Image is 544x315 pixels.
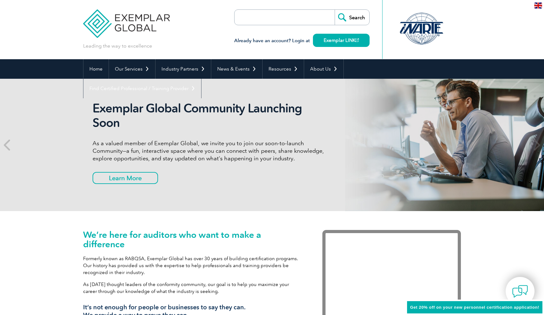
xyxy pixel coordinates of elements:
span: Get 20% off on your new personnel certification application! [410,305,539,310]
a: News & Events [211,59,262,79]
p: Leading the way to excellence [83,43,152,49]
a: About Us [304,59,343,79]
h2: Exemplar Global Community Launching Soon [93,101,329,130]
img: en [534,3,542,9]
input: Search [335,10,369,25]
a: Learn More [93,172,158,184]
p: As a valued member of Exemplar Global, we invite you to join our soon-to-launch Community—a fun, ... [93,140,329,162]
img: contact-chat.png [512,283,528,299]
a: Exemplar LINK [313,34,370,47]
p: As [DATE] thought leaders of the conformity community, our goal is to help you maximize your care... [83,281,303,295]
img: open_square.png [355,38,359,42]
a: Home [83,59,109,79]
a: Our Services [109,59,155,79]
a: Industry Partners [156,59,211,79]
a: Resources [263,59,304,79]
h1: We’re here for auditors who want to make a difference [83,230,303,249]
p: Formerly known as RABQSA, Exemplar Global has over 30 years of building certification programs. O... [83,255,303,276]
a: Find Certified Professional / Training Provider [83,79,201,98]
h3: Already have an account? Login at [234,37,370,45]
